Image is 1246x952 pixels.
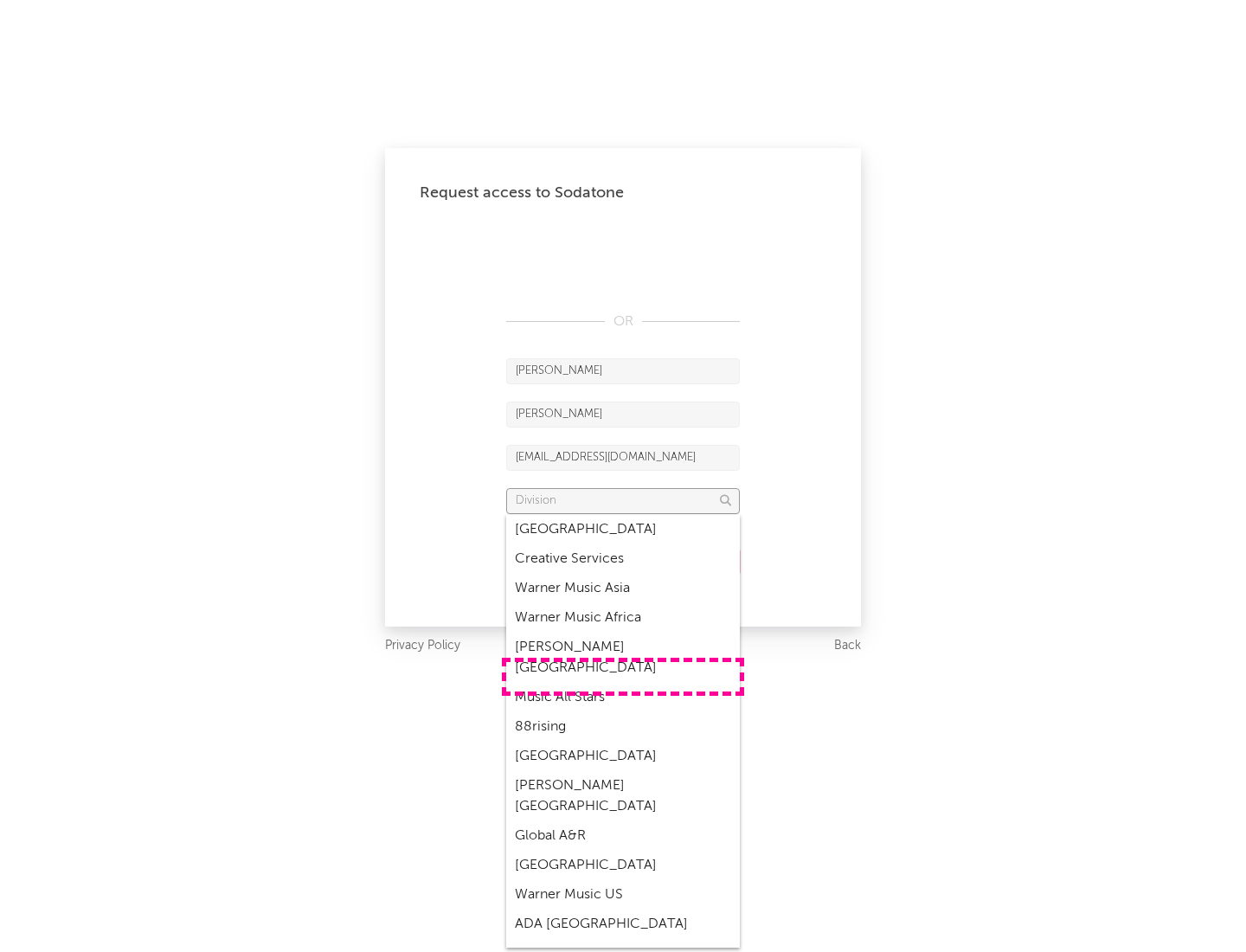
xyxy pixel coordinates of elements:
[385,635,460,657] a: Privacy Policy
[506,633,740,683] div: [PERSON_NAME] [GEOGRAPHIC_DATA]
[834,635,861,657] a: Back
[506,544,740,574] div: Creative Services
[420,183,826,203] div: Request access to Sodatone
[506,712,740,742] div: 88rising
[506,771,740,821] div: [PERSON_NAME] [GEOGRAPHIC_DATA]
[506,515,740,544] div: [GEOGRAPHIC_DATA]
[506,603,740,633] div: Warner Music Africa
[506,574,740,603] div: Warner Music Asia
[506,880,740,910] div: Warner Music US
[506,683,740,712] div: Music All Stars
[506,742,740,771] div: [GEOGRAPHIC_DATA]
[506,488,740,514] input: Division
[506,445,740,471] input: Email
[506,821,740,851] div: Global A&R
[506,910,740,939] div: ADA [GEOGRAPHIC_DATA]
[506,358,740,384] input: First Name
[506,402,740,428] input: Last Name
[506,312,740,332] div: OR
[506,851,740,880] div: [GEOGRAPHIC_DATA]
